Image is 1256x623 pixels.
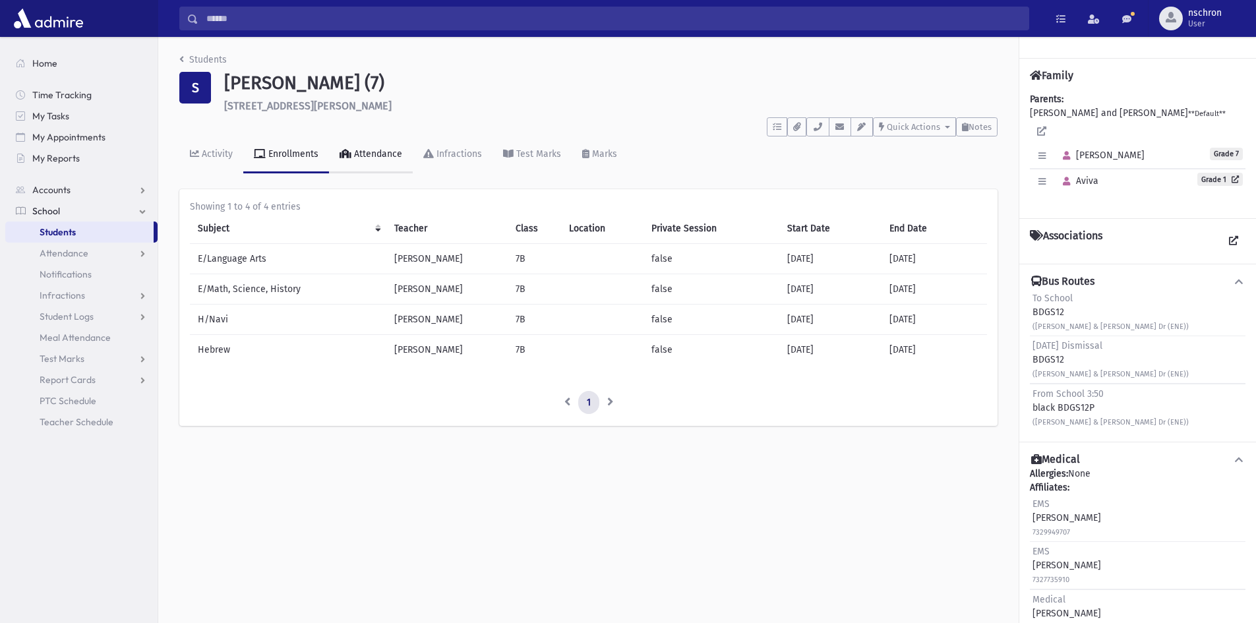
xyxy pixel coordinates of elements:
button: Bus Routes [1030,275,1245,289]
span: Time Tracking [32,89,92,101]
td: Hebrew [190,334,386,365]
div: Test Marks [514,148,561,160]
a: Infractions [413,136,493,173]
div: Activity [199,148,233,160]
div: S [179,72,211,104]
span: Grade 7 [1210,148,1243,160]
b: Affiliates: [1030,482,1069,493]
span: Aviva [1057,175,1098,187]
small: ([PERSON_NAME] & [PERSON_NAME] Dr (ENE)) [1032,418,1189,427]
span: EMS [1032,498,1050,510]
button: Medical [1030,453,1245,467]
td: E/Language Arts [190,243,386,274]
h4: Bus Routes [1031,275,1094,289]
td: [DATE] [882,243,987,274]
td: [DATE] [882,304,987,334]
span: Quick Actions [887,122,940,132]
td: E/Math, Science, History [190,274,386,304]
span: [PERSON_NAME] [1057,150,1145,161]
span: My Reports [32,152,80,164]
a: Grade 1 [1197,173,1243,186]
span: My Appointments [32,131,105,143]
span: Meal Attendance [40,332,111,343]
span: PTC Schedule [40,395,96,407]
span: User [1188,18,1222,29]
td: [DATE] [779,334,881,365]
div: [PERSON_NAME] [1032,497,1101,539]
td: 7B [508,243,561,274]
a: Meal Attendance [5,327,158,348]
td: [DATE] [882,334,987,365]
td: [PERSON_NAME] [386,304,508,334]
div: Showing 1 to 4 of 4 entries [190,200,987,214]
a: Teacher Schedule [5,411,158,432]
span: nschron [1188,8,1222,18]
span: To School [1032,293,1073,304]
h4: Associations [1030,229,1102,253]
nav: breadcrumb [179,53,227,72]
span: Report Cards [40,374,96,386]
small: 7327735910 [1032,576,1069,584]
a: Infractions [5,285,158,306]
span: Notes [969,122,992,132]
a: 1 [578,391,599,415]
td: [DATE] [882,274,987,304]
b: Parents: [1030,94,1063,105]
td: false [643,274,779,304]
a: View all Associations [1222,229,1245,253]
td: [DATE] [779,243,881,274]
th: Subject [190,214,386,244]
a: Time Tracking [5,84,158,105]
td: 7B [508,274,561,304]
a: Notifications [5,264,158,285]
span: Accounts [32,184,71,196]
div: Attendance [351,148,402,160]
h1: [PERSON_NAME] (7) [224,72,998,94]
a: My Reports [5,148,158,169]
button: Quick Actions [873,117,956,136]
span: Test Marks [40,353,84,365]
a: Report Cards [5,369,158,390]
span: [DATE] Dismissal [1032,340,1102,351]
div: BDGS12 [1032,339,1189,380]
th: Start Date [779,214,881,244]
th: End Date [882,214,987,244]
td: 7B [508,334,561,365]
td: [DATE] [779,304,881,334]
th: Class [508,214,561,244]
a: Home [5,53,158,74]
input: Search [198,7,1029,30]
td: [PERSON_NAME] [386,243,508,274]
a: School [5,200,158,222]
span: From School 3:50 [1032,388,1104,400]
a: Activity [179,136,243,173]
span: Infractions [40,289,85,301]
span: School [32,205,60,217]
span: Students [40,226,76,238]
span: Attendance [40,247,88,259]
a: Students [179,54,227,65]
a: Test Marks [5,348,158,369]
a: Enrollments [243,136,329,173]
a: My Tasks [5,105,158,127]
a: Marks [572,136,628,173]
th: Teacher [386,214,508,244]
small: 7329949707 [1032,528,1070,537]
a: Accounts [5,179,158,200]
button: Notes [956,117,998,136]
span: EMS [1032,546,1050,557]
a: PTC Schedule [5,390,158,411]
td: 7B [508,304,561,334]
td: [PERSON_NAME] [386,334,508,365]
b: Allergies: [1030,468,1068,479]
th: Private Session [643,214,779,244]
th: Location [561,214,643,244]
h4: Family [1030,69,1073,82]
div: Infractions [434,148,482,160]
a: Attendance [329,136,413,173]
small: ([PERSON_NAME] & [PERSON_NAME] Dr (ENE)) [1032,370,1189,378]
small: ([PERSON_NAME] & [PERSON_NAME] Dr (ENE)) [1032,322,1189,331]
div: [PERSON_NAME] [1032,545,1101,586]
a: Test Marks [493,136,572,173]
span: Home [32,57,57,69]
